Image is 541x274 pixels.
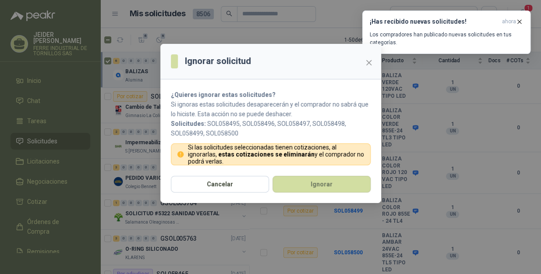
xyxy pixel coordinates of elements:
p: Si ignoras estas solicitudes desaparecerán y el comprador no sabrá que lo hiciste. Esta acción no... [171,100,371,119]
button: Cancelar [171,176,269,192]
p: SOL058495, SOL058496, SOL058497, SOL058498, SOL058499, SOL058500 [171,119,371,138]
p: Si las solicitudes seleccionadas tienen cotizaciones, al ignorarlas, y el comprador no podrá verlas. [187,144,365,165]
b: Solicitudes: [171,120,206,127]
strong: estas cotizaciones se eliminarán [218,151,314,158]
h3: Ignorar solicitud [185,54,251,68]
button: Ignorar [272,176,371,192]
strong: ¿Quieres ignorar estas solicitudes? [171,91,276,98]
button: Close [362,56,376,70]
span: close [365,59,372,66]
